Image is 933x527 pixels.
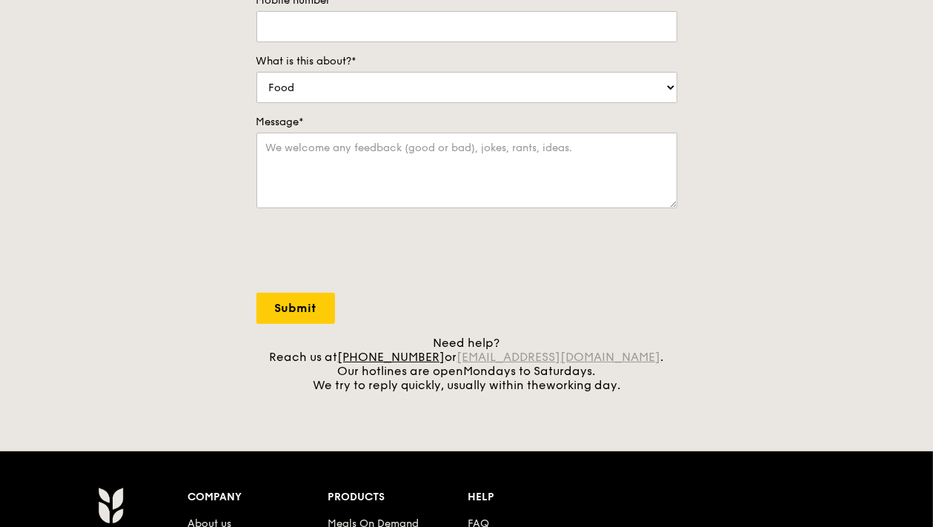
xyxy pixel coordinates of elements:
[338,350,445,364] a: [PHONE_NUMBER]
[546,378,620,392] span: working day.
[468,487,608,508] div: Help
[256,336,677,392] div: Need help? Reach us at or . Our hotlines are open We try to reply quickly, usually within the
[98,487,124,524] img: Grain
[328,487,468,508] div: Products
[256,115,677,130] label: Message*
[256,223,482,281] iframe: reCAPTCHA
[457,350,661,364] a: [EMAIL_ADDRESS][DOMAIN_NAME]
[188,487,328,508] div: Company
[256,293,335,324] input: Submit
[256,54,677,69] label: What is this about?*
[464,364,596,378] span: Mondays to Saturdays.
